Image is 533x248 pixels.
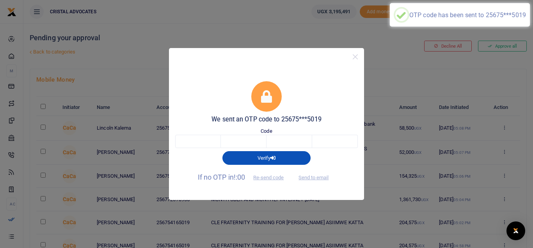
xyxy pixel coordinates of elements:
div: Open Intercom Messenger [506,221,525,240]
button: Close [350,51,361,62]
button: Verify [222,151,311,164]
h5: We sent an OTP code to 25675***5019 [175,116,358,123]
label: Code [261,127,272,135]
div: OTP code has been sent to 25675***5019 [409,11,526,19]
span: !:00 [234,173,245,181]
span: If no OTP in [198,173,291,181]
